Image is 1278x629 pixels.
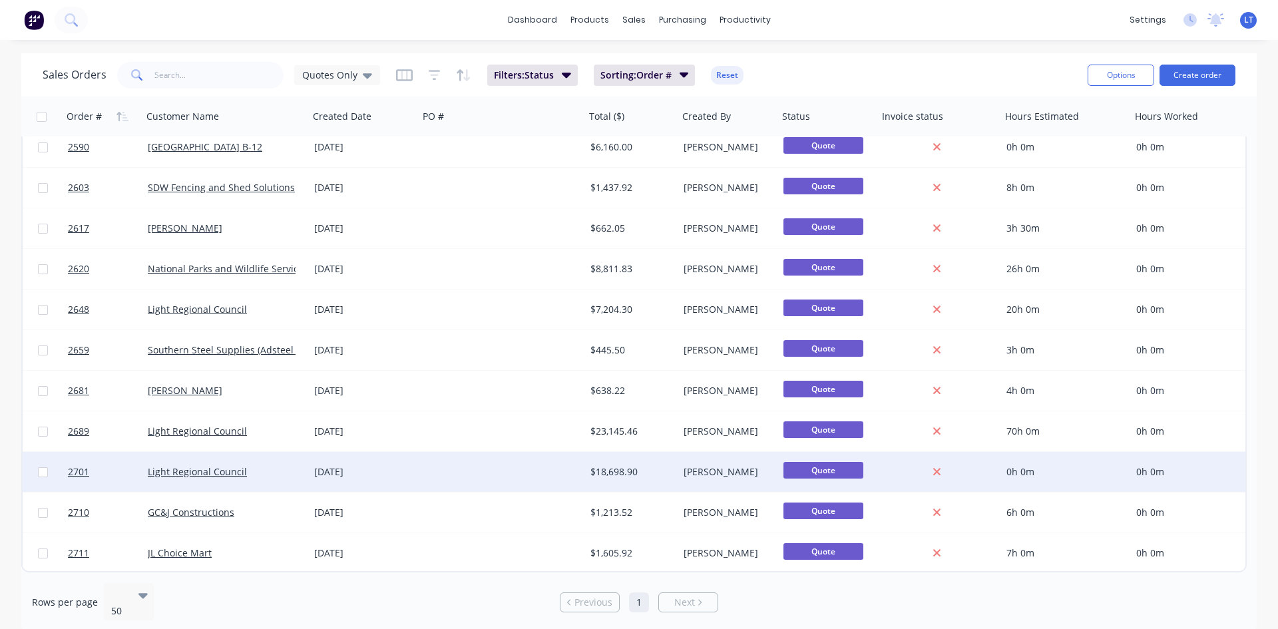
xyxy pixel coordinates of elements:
[314,506,413,519] div: [DATE]
[684,425,768,438] div: [PERSON_NAME]
[590,262,669,276] div: $8,811.83
[782,110,810,123] div: Status
[590,546,669,560] div: $1,605.92
[68,127,148,167] a: 2590
[68,290,148,329] a: 2648
[314,222,413,235] div: [DATE]
[652,10,713,30] div: purchasing
[594,65,696,86] button: Sorting:Order #
[148,506,234,519] a: GC&J Constructions
[1136,465,1164,478] span: 0h 0m
[1006,546,1120,560] div: 7h 0m
[590,425,669,438] div: $23,145.46
[314,546,413,560] div: [DATE]
[68,425,89,438] span: 2689
[1006,465,1120,479] div: 0h 0m
[68,262,89,276] span: 2620
[148,425,247,437] a: Light Regional Council
[783,462,863,479] span: Quote
[590,343,669,357] div: $445.50
[68,222,89,235] span: 2617
[674,596,695,609] span: Next
[684,140,768,154] div: [PERSON_NAME]
[783,218,863,235] span: Quote
[713,10,777,30] div: productivity
[574,596,612,609] span: Previous
[783,421,863,438] span: Quote
[590,222,669,235] div: $662.05
[148,546,212,559] a: JL Choice Mart
[1136,343,1164,356] span: 0h 0m
[1006,140,1120,154] div: 0h 0m
[302,68,357,82] span: Quotes Only
[494,69,554,82] span: Filters: Status
[684,384,768,397] div: [PERSON_NAME]
[68,384,89,397] span: 2681
[711,66,744,85] button: Reset
[1136,546,1164,559] span: 0h 0m
[68,303,89,316] span: 2648
[1006,222,1120,235] div: 3h 30m
[67,110,102,123] div: Order #
[600,69,672,82] span: Sorting: Order #
[1136,303,1164,315] span: 0h 0m
[682,110,731,123] div: Created By
[783,137,863,154] span: Quote
[148,181,295,194] a: SDW Fencing and Shed Solutions
[148,384,222,397] a: [PERSON_NAME]
[68,208,148,248] a: 2617
[629,592,649,612] a: Page 1 is your current page
[1006,425,1120,438] div: 70h 0m
[111,604,127,618] div: 50
[1136,140,1164,153] span: 0h 0m
[1136,262,1164,275] span: 0h 0m
[68,506,89,519] span: 2710
[68,249,148,289] a: 2620
[1005,110,1079,123] div: Hours Estimated
[1136,181,1164,194] span: 0h 0m
[148,140,262,153] a: [GEOGRAPHIC_DATA] B-12
[783,381,863,397] span: Quote
[68,452,148,492] a: 2701
[1135,110,1198,123] div: Hours Worked
[68,533,148,573] a: 2711
[68,343,89,357] span: 2659
[1123,10,1173,30] div: settings
[1006,506,1120,519] div: 6h 0m
[68,493,148,532] a: 2710
[590,465,669,479] div: $18,698.90
[659,596,718,609] a: Next page
[1006,181,1120,194] div: 8h 0m
[684,303,768,316] div: [PERSON_NAME]
[314,465,413,479] div: [DATE]
[148,343,354,356] a: Southern Steel Supplies (Adsteel Brokers T/as)
[423,110,444,123] div: PO #
[68,181,89,194] span: 2603
[148,222,222,234] a: [PERSON_NAME]
[1006,384,1120,397] div: 4h 0m
[1136,222,1164,234] span: 0h 0m
[24,10,44,30] img: Factory
[684,506,768,519] div: [PERSON_NAME]
[783,300,863,316] span: Quote
[590,384,669,397] div: $638.22
[590,303,669,316] div: $7,204.30
[154,62,284,89] input: Search...
[1006,262,1120,276] div: 26h 0m
[589,110,624,123] div: Total ($)
[783,543,863,560] span: Quote
[68,330,148,370] a: 2659
[684,262,768,276] div: [PERSON_NAME]
[684,343,768,357] div: [PERSON_NAME]
[68,168,148,208] a: 2603
[148,262,318,275] a: National Parks and Wildlife Service SA
[560,596,619,609] a: Previous page
[43,69,106,81] h1: Sales Orders
[590,140,669,154] div: $6,160.00
[554,592,724,612] ul: Pagination
[314,262,413,276] div: [DATE]
[314,343,413,357] div: [DATE]
[1088,65,1154,86] button: Options
[684,222,768,235] div: [PERSON_NAME]
[1136,506,1164,519] span: 0h 0m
